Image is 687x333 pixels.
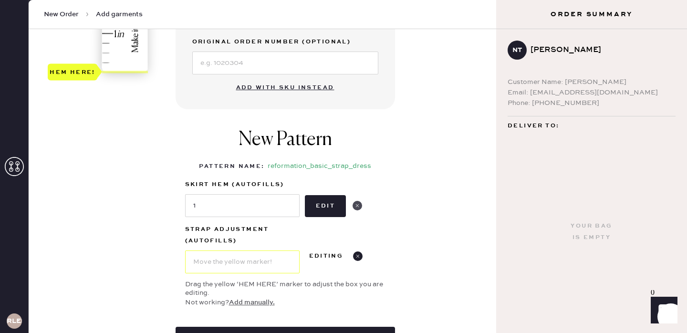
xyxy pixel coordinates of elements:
[508,77,676,87] div: Customer Name: [PERSON_NAME]
[185,224,300,247] label: Strap Adjustment (autofills)
[508,87,676,98] div: Email: [EMAIL_ADDRESS][DOMAIN_NAME]
[229,297,275,308] button: Add manually.
[508,120,559,132] span: Deliver to:
[185,297,389,308] div: Not working?
[239,128,332,161] h1: New Pattern
[230,78,340,97] button: Add with SKU instead
[199,161,264,172] div: Pattern Name :
[496,10,687,19] h3: Order Summary
[192,52,378,74] input: e.g. 1020304
[185,179,300,190] label: skirt hem (autofills)
[642,290,683,331] iframe: Front Chat
[268,161,371,172] div: reformation_basic_strap_dress
[50,66,95,78] div: Hem here!
[185,280,389,297] div: Drag the yellow ‘HEM HERE’ marker to adjust the box you are editing.
[531,44,668,56] div: [PERSON_NAME]
[7,318,22,324] h3: RLESA
[309,250,343,262] div: Editing
[185,194,300,217] input: Move the yellow marker!
[305,195,346,217] button: Edit
[571,220,612,243] div: Your bag is empty
[96,10,143,19] span: Add garments
[185,250,300,273] input: Move the yellow marker!
[508,98,676,108] div: Phone: [PHONE_NUMBER]
[192,36,378,48] label: Original Order Number (Optional)
[44,10,79,19] span: New Order
[512,47,522,53] h3: NT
